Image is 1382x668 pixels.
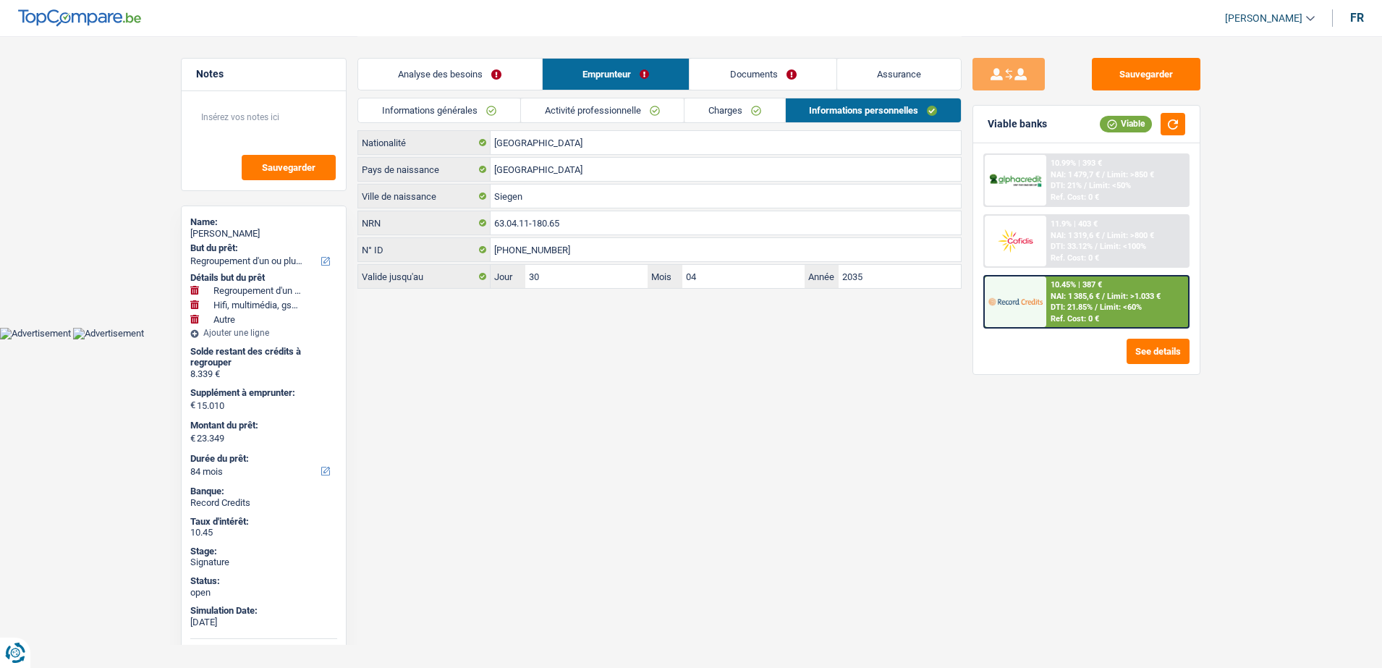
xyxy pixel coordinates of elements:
[190,420,334,431] label: Montant du prêt:
[648,265,682,288] label: Mois
[690,59,836,90] a: Documents
[988,172,1042,189] img: AlphaCredit
[988,118,1047,130] div: Viable banks
[190,527,337,538] div: 10.45
[196,68,331,80] h5: Notes
[1102,231,1105,240] span: /
[1213,7,1315,30] a: [PERSON_NAME]
[521,98,684,122] a: Activité professionnelle
[190,433,195,444] span: €
[358,131,491,154] label: Nationalité
[190,453,334,465] label: Durée du prêt:
[491,131,961,154] input: Belgique
[190,399,195,411] span: €
[1350,11,1364,25] div: fr
[1092,58,1200,90] button: Sauvegarder
[1225,12,1302,25] span: [PERSON_NAME]
[262,163,315,172] span: Sauvegarder
[988,227,1042,254] img: Cofidis
[190,328,337,338] div: Ajouter une ligne
[190,575,337,587] div: Status:
[358,158,491,181] label: Pays de naissance
[1095,242,1098,251] span: /
[190,486,337,497] div: Banque:
[190,516,337,528] div: Taux d'intérêt:
[190,216,337,228] div: Name:
[1051,242,1093,251] span: DTI: 33.12%
[491,211,961,234] input: 12.12.12-123.12
[1100,116,1152,132] div: Viable
[18,9,141,27] img: TopCompare Logo
[190,587,337,599] div: open
[525,265,648,288] input: JJ
[805,265,839,288] label: Année
[1051,280,1102,289] div: 10.45% | 387 €
[1107,170,1154,179] span: Limit: >850 €
[491,158,961,181] input: Belgique
[358,211,491,234] label: NRN
[1051,181,1082,190] span: DTI: 21%
[190,346,337,368] div: Solde restant des crédits à regrouper
[190,497,337,509] div: Record Credits
[190,242,334,254] label: But du prêt:
[1100,303,1142,312] span: Limit: <60%
[1051,193,1099,202] div: Ref. Cost: 0 €
[491,238,961,261] input: 590-1234567-89
[1051,303,1093,312] span: DTI: 21.85%
[190,557,337,568] div: Signature
[1051,170,1100,179] span: NAI: 1 479,7 €
[1127,339,1190,364] button: See details
[1089,181,1131,190] span: Limit: <50%
[1051,231,1100,240] span: NAI: 1 319,6 €
[190,368,337,380] div: 8.339 €
[190,617,337,628] div: [DATE]
[1107,231,1154,240] span: Limit: >800 €
[988,288,1042,315] img: Record Credits
[358,265,491,288] label: Valide jusqu'au
[1051,219,1098,229] div: 11.9% | 403 €
[190,605,337,617] div: Simulation Date:
[1051,158,1102,168] div: 10.99% | 393 €
[1095,303,1098,312] span: /
[1051,292,1100,301] span: NAI: 1 385,6 €
[73,328,144,339] img: Advertisement
[839,265,961,288] input: AAAA
[684,98,785,122] a: Charges
[190,387,334,399] label: Supplément à emprunter:
[358,59,542,90] a: Analyse des besoins
[190,546,337,557] div: Stage:
[190,228,337,240] div: [PERSON_NAME]
[190,272,337,284] div: Détails but du prêt
[1084,181,1087,190] span: /
[543,59,690,90] a: Emprunteur
[491,265,525,288] label: Jour
[1102,292,1105,301] span: /
[358,185,491,208] label: Ville de naissance
[1100,242,1146,251] span: Limit: <100%
[1102,170,1105,179] span: /
[1051,314,1099,324] div: Ref. Cost: 0 €
[358,238,491,261] label: N° ID
[682,265,805,288] input: MM
[837,59,962,90] a: Assurance
[358,98,520,122] a: Informations générales
[1107,292,1161,301] span: Limit: >1.033 €
[242,155,336,180] button: Sauvegarder
[786,98,962,122] a: Informations personnelles
[1051,253,1099,263] div: Ref. Cost: 0 €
